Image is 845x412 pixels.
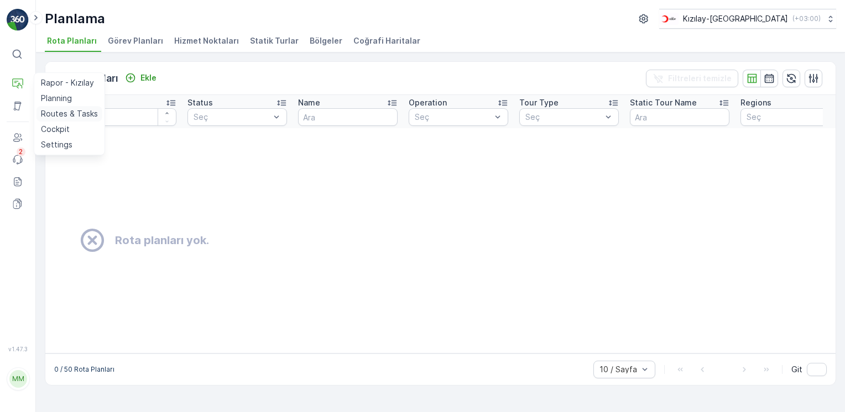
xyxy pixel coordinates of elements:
p: Filtreleri temizle [668,73,732,84]
p: Static Tour Name [630,97,697,108]
input: Ara [77,108,176,126]
span: Görev Planları [108,35,163,46]
p: 0 / 50 Rota Planları [54,365,114,374]
span: Hizmet Noktaları [174,35,239,46]
p: Ekle [140,72,157,83]
p: Planlama [45,10,105,28]
p: Seç [194,112,270,123]
p: Seç [525,112,602,123]
button: MM [7,355,29,403]
button: Filtreleri temizle [646,70,738,87]
p: ⌘B [25,50,36,59]
h2: Rota planları yok. [115,232,209,249]
p: 2 [19,147,23,156]
span: Coğrafi Haritalar [353,35,420,46]
p: Kızılay-[GEOGRAPHIC_DATA] [683,13,788,24]
span: v 1.47.3 [7,346,29,352]
input: Ara [630,108,729,126]
span: Statik Turlar [250,35,299,46]
a: 2 [7,149,29,171]
img: k%C4%B1z%C4%B1lay_D5CCths.png [659,13,679,25]
p: Rota Planları [59,71,118,86]
span: Bölgeler [310,35,342,46]
p: Operation [409,97,447,108]
span: Rota Planları [47,35,97,46]
img: logo [7,9,29,31]
p: Seç [747,112,823,123]
p: Tour Type [519,97,559,108]
input: Ara [298,108,398,126]
button: Ekle [121,71,161,84]
p: Name [298,97,320,108]
div: MM [9,370,27,388]
p: Status [187,97,213,108]
p: ( +03:00 ) [792,14,821,23]
button: Kızılay-[GEOGRAPHIC_DATA](+03:00) [659,9,836,29]
p: [EMAIL_ADDRESS][PERSON_NAME][DOMAIN_NAME] [34,377,97,403]
p: Seç [415,112,491,123]
p: Regions [740,97,771,108]
p: mert.[PERSON_NAME] [34,355,97,377]
span: Git [791,364,802,375]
